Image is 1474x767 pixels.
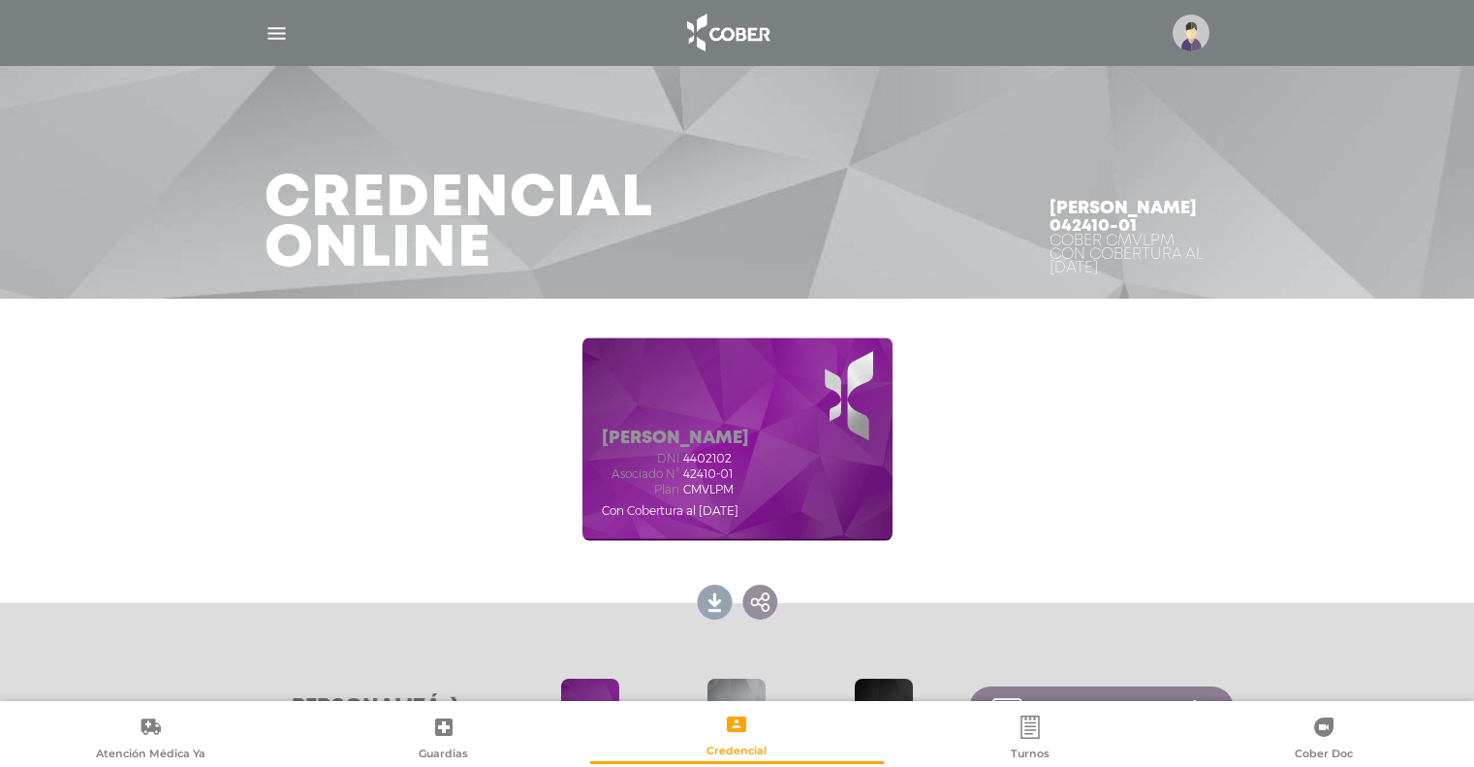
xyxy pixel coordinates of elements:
[884,715,1177,764] a: Turnos
[602,467,679,481] span: Asociado N°
[1173,15,1209,51] img: profile-placeholder.svg
[1050,235,1210,275] div: Cober CMVLPM Con Cobertura al [DATE]
[241,695,510,720] h3: Personalizá ;)
[265,21,289,46] img: Cober_menu-lines-white.svg
[969,687,1233,730] a: Solicitar reimpresión
[602,503,738,518] span: Con Cobertura al [DATE]
[96,747,205,764] span: Atención Médica Ya
[1011,747,1050,764] span: Turnos
[676,10,778,56] img: logo_cober_home-white.png
[4,715,298,764] a: Atención Médica Ya
[683,452,732,465] span: 4402102
[683,483,734,496] span: CMVLPM
[1295,747,1353,764] span: Cober Doc
[298,715,591,764] a: Guardias
[1050,200,1210,235] h4: [PERSON_NAME] 042410-01
[602,429,749,450] h5: [PERSON_NAME]
[419,747,468,764] span: Guardias
[265,175,653,275] h3: Credencial Online
[706,744,767,761] span: Credencial
[1176,715,1470,764] a: Cober Doc
[590,712,884,761] a: Credencial
[683,467,733,481] span: 42410-01
[602,452,679,465] span: dni
[602,483,679,496] span: Plan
